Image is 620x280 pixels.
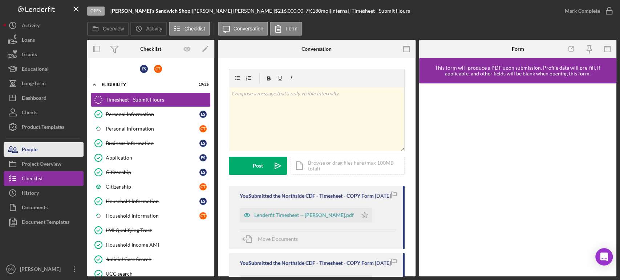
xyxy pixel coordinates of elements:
a: ApplicationES [91,151,211,165]
div: Judicial Case Search [106,256,210,262]
div: 180 mo [312,8,328,14]
div: Application [106,155,199,161]
div: UCC search [106,271,210,277]
div: E S [199,140,207,147]
div: Checklist [140,46,161,52]
a: CitizenshipES [91,165,211,180]
text: DM [8,267,14,271]
div: Post [253,157,263,175]
div: Conversation [301,46,332,52]
button: Checklist [169,22,210,36]
div: Personal Information [106,111,199,117]
div: Business Information [106,140,199,146]
iframe: Lenderfit form [426,91,610,269]
div: 19 / 26 [196,82,209,87]
button: Activity [130,22,167,36]
div: Personal Information [106,126,199,132]
div: Checklist [22,171,43,188]
a: Business InformationES [91,136,211,151]
button: Overview [87,22,129,36]
a: CitizenshipCT [91,180,211,194]
div: Eligibility [102,82,191,87]
div: Open [87,7,105,16]
time: 2025-04-11 14:43 [375,260,391,266]
div: Timesheet - Submit Hours [106,97,210,103]
div: Household Information [106,213,199,219]
div: This form will produce a PDF upon submission. Profile data will pre-fill, if applicable, and othe... [423,65,613,77]
div: [PERSON_NAME] [PERSON_NAME] | [192,8,275,14]
button: Checklist [4,171,84,186]
div: Mark Complete [565,4,600,18]
div: You Submitted the Northside CDF - Timesheet - COPY Form [240,193,374,199]
button: DM[PERSON_NAME] [4,262,84,276]
a: Timesheet - Submit Hours [91,92,211,107]
a: LMI Qualifying Tract [91,223,211,238]
button: History [4,186,84,200]
label: Activity [146,26,162,32]
div: 7 % [305,8,312,14]
a: Personal InformationCT [91,122,211,136]
div: Document Templates [22,215,69,231]
div: C T [154,65,162,73]
div: E S [199,111,207,118]
div: | [Internal] Timesheet - Submit Hours [328,8,410,14]
div: You Submitted the Northside CDF - Timesheet - COPY Form [240,260,374,266]
div: C T [199,125,207,132]
button: Move Documents [240,230,305,248]
div: History [22,186,39,202]
label: Form [285,26,297,32]
button: Form [270,22,302,36]
button: Document Templates [4,215,84,229]
span: Move Documents [258,236,298,242]
button: Mark Complete [558,4,616,18]
div: LMI Qualifying Tract [106,227,210,233]
div: [PERSON_NAME] [18,262,65,278]
div: Form [511,46,524,52]
div: C T [199,183,207,190]
label: Conversation [234,26,264,32]
div: Documents [22,200,48,217]
div: E S [199,198,207,205]
div: Lenderfit Timesheet -- [PERSON_NAME].pdf [254,212,354,218]
div: Citizenship [106,184,199,190]
button: Documents [4,200,84,215]
button: Post [229,157,287,175]
a: Judicial Case Search [91,252,211,267]
a: Household InformationES [91,194,211,209]
b: [PERSON_NAME]’s Sandwich Shop [110,8,190,14]
div: | [110,8,192,14]
time: 2025-04-16 14:39 [375,193,391,199]
label: Overview [103,26,124,32]
div: Household Income AMI [106,242,210,248]
div: E S [199,169,207,176]
a: Household InformationCT [91,209,211,223]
